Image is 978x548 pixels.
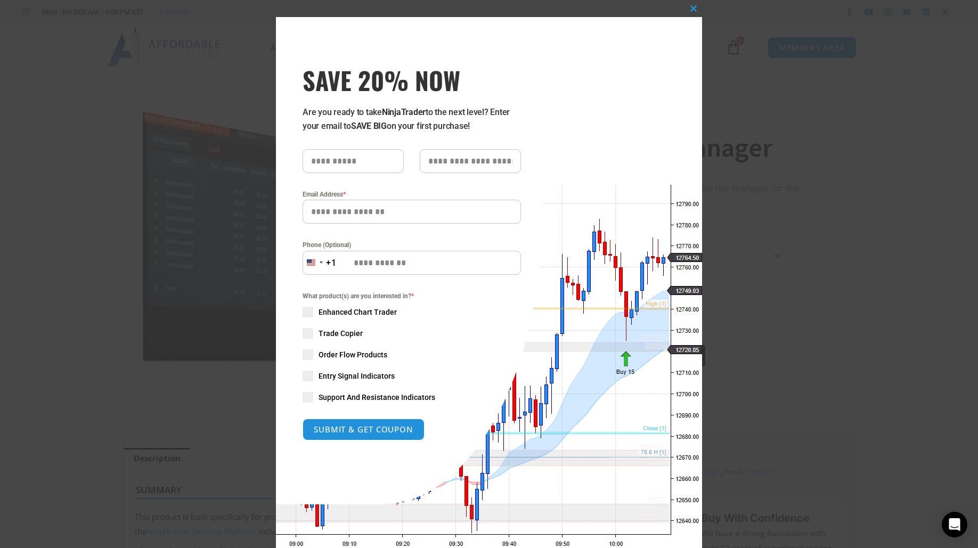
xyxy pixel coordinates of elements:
[326,256,337,270] div: +1
[303,307,521,317] label: Enhanced Chart Trader
[319,328,363,339] span: Trade Copier
[382,107,426,117] strong: NinjaTrader
[303,240,521,250] label: Phone (Optional)
[319,371,395,381] span: Entry Signal Indicators
[351,121,387,131] strong: SAVE BIG
[303,105,521,133] p: Are you ready to take to the next level? Enter your email to on your first purchase!
[319,307,397,317] span: Enhanced Chart Trader
[303,392,521,403] label: Support And Resistance Indicators
[319,392,435,403] span: Support And Resistance Indicators
[303,371,521,381] label: Entry Signal Indicators
[303,65,521,95] span: SAVE 20% NOW
[303,251,337,275] button: Selected country
[303,189,521,200] label: Email Address
[303,349,521,360] label: Order Flow Products
[319,349,387,360] span: Order Flow Products
[303,328,521,339] label: Trade Copier
[303,291,521,301] span: What product(s) are you interested in?
[303,419,425,440] button: SUBMIT & GET COUPON
[942,512,967,537] div: Open Intercom Messenger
